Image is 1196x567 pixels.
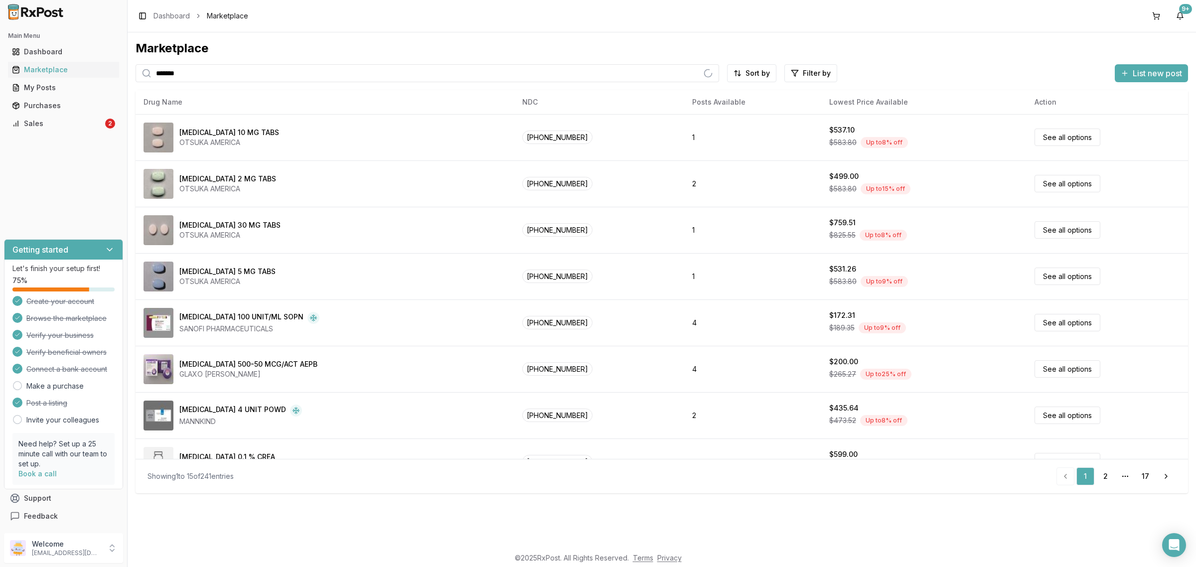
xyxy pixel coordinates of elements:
span: [PHONE_NUMBER] [522,316,593,329]
a: See all options [1035,407,1100,424]
span: [PHONE_NUMBER] [522,270,593,283]
td: 2 [684,392,821,438]
img: Abilify 10 MG TABS [144,123,173,152]
div: Up to 8 % off [861,137,908,148]
h3: Getting started [12,244,68,256]
div: [MEDICAL_DATA] 2 MG TABS [179,174,276,184]
button: Sort by [727,64,776,82]
a: See all options [1035,221,1100,239]
span: $473.52 [829,416,856,425]
div: $531.26 [829,264,856,274]
th: NDC [514,90,684,114]
div: Marketplace [136,40,1188,56]
div: 2 [105,119,115,129]
div: Up to 8 % off [860,415,907,426]
a: Purchases [8,97,119,115]
div: Up to 9 % off [859,322,906,333]
div: Up to 8 % off [860,230,907,241]
a: See all options [1035,360,1100,378]
th: Action [1027,90,1188,114]
img: Abilify 2 MG TABS [144,169,173,199]
p: Let's finish your setup first! [12,264,115,274]
button: List new post [1115,64,1188,82]
div: [MEDICAL_DATA] 0.1 % CREA [179,452,275,462]
span: [PHONE_NUMBER] [522,131,593,144]
td: 1 [684,253,821,299]
span: $583.80 [829,277,857,286]
a: 17 [1136,467,1154,485]
img: Afrezza 4 UNIT POWD [144,401,173,430]
a: 2 [1096,467,1114,485]
span: Marketplace [207,11,248,21]
span: [PHONE_NUMBER] [522,223,593,237]
div: $172.31 [829,310,855,320]
a: See all options [1035,453,1100,470]
div: MANNKIND [179,417,302,426]
div: GLAXO [PERSON_NAME] [179,369,317,379]
td: 1 [684,114,821,160]
div: My Posts [12,83,115,93]
span: $189.35 [829,323,855,333]
img: Abilify 30 MG TABS [144,215,173,245]
p: Need help? Set up a 25 minute call with our team to set up. [18,439,109,469]
a: 1 [1076,467,1094,485]
span: Feedback [24,511,58,521]
div: Purchases [12,101,115,111]
div: [MEDICAL_DATA] 100 UNIT/ML SOPN [179,312,303,324]
span: [PHONE_NUMBER] [522,177,593,190]
button: 9+ [1172,8,1188,24]
nav: breadcrumb [153,11,248,21]
span: Browse the marketplace [26,313,107,323]
div: $435.64 [829,403,859,413]
div: [MEDICAL_DATA] 500-50 MCG/ACT AEPB [179,359,317,369]
a: Book a call [18,469,57,478]
th: Posts Available [684,90,821,114]
button: Marketplace [4,62,123,78]
div: $200.00 [829,357,858,367]
div: [MEDICAL_DATA] 10 MG TABS [179,128,279,138]
div: Up to 9 % off [861,276,908,287]
td: 4 [684,346,821,392]
a: See all options [1035,129,1100,146]
div: Open Intercom Messenger [1162,533,1186,557]
a: My Posts [8,79,119,97]
div: OTSUKA AMERICA [179,138,279,147]
a: List new post [1115,69,1188,79]
button: Sales2 [4,116,123,132]
span: Connect a bank account [26,364,107,374]
p: Welcome [32,539,101,549]
span: Sort by [746,68,770,78]
span: $825.55 [829,230,856,240]
img: Abilify 5 MG TABS [144,262,173,291]
span: [PHONE_NUMBER] [522,362,593,376]
span: $583.80 [829,138,857,147]
a: See all options [1035,175,1100,192]
div: Up to 15 % off [861,183,910,194]
button: Support [4,489,123,507]
a: Dashboard [153,11,190,21]
a: See all options [1035,268,1100,285]
a: Go to next page [1156,467,1176,485]
a: Sales2 [8,115,119,133]
span: 75 % [12,276,27,285]
div: $499.00 [829,171,859,181]
span: Verify beneficial owners [26,347,107,357]
div: [MEDICAL_DATA] 4 UNIT POWD [179,405,286,417]
th: Drug Name [136,90,514,114]
div: OTSUKA AMERICA [179,230,281,240]
span: List new post [1133,67,1182,79]
div: $599.00 [829,449,858,459]
div: $759.51 [829,218,856,228]
span: Create your account [26,296,94,306]
p: [EMAIL_ADDRESS][DOMAIN_NAME] [32,549,101,557]
button: Purchases [4,98,123,114]
img: Admelog SoloStar 100 UNIT/ML SOPN [144,308,173,338]
a: Invite your colleagues [26,415,99,425]
div: Dashboard [12,47,115,57]
button: My Posts [4,80,123,96]
td: 2 [684,160,821,207]
div: [MEDICAL_DATA] 5 MG TABS [179,267,276,277]
a: Terms [633,554,653,562]
a: See all options [1035,314,1100,331]
a: Dashboard [8,43,119,61]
